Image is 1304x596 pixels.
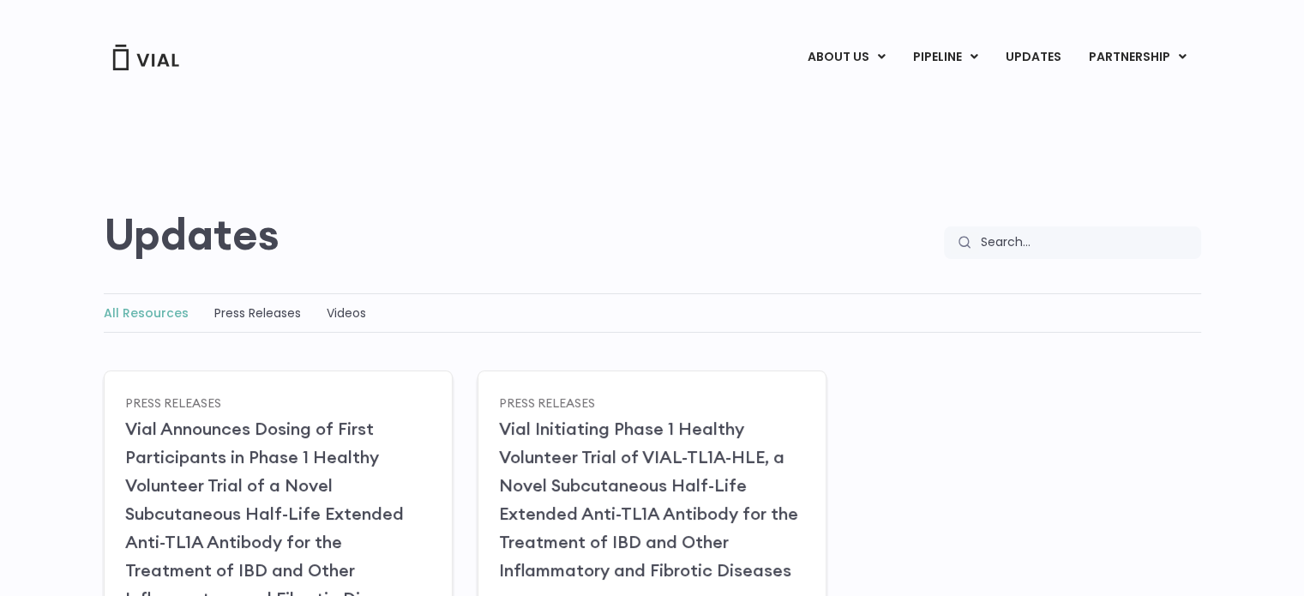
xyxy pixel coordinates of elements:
[327,304,366,322] a: Videos
[214,304,301,322] a: Press Releases
[898,43,990,72] a: PIPELINEMenu Toggle
[111,45,180,70] img: Vial Logo
[991,43,1073,72] a: UPDATES
[125,394,221,410] a: Press Releases
[104,209,279,259] h2: Updates
[1074,43,1199,72] a: PARTNERSHIPMenu Toggle
[499,394,595,410] a: Press Releases
[793,43,898,72] a: ABOUT USMenu Toggle
[499,418,798,581] a: Vial Initiating Phase 1 Healthy Volunteer Trial of VIAL-TL1A-HLE, a Novel Subcutaneous Half-Life ...
[970,226,1201,259] input: Search...
[104,304,189,322] a: All Resources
